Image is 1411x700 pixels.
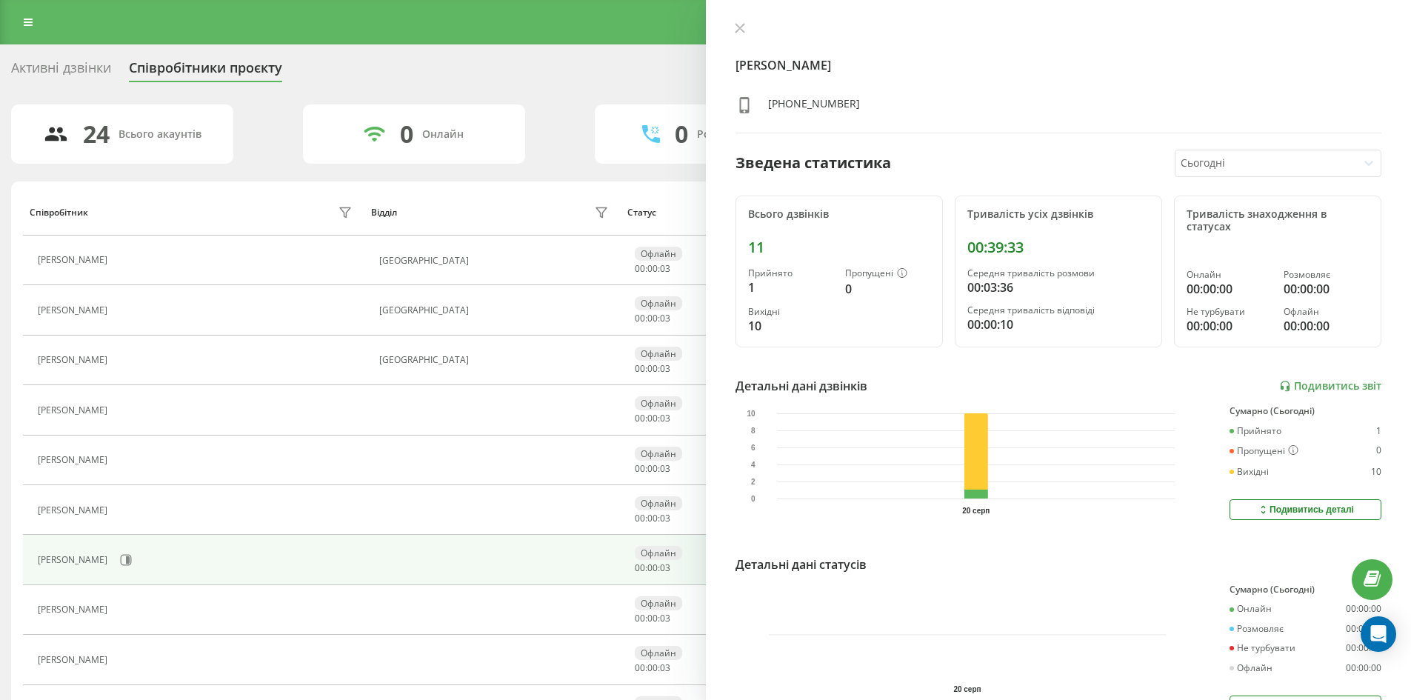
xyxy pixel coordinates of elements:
div: Пропущені [845,268,930,280]
span: 00 [635,512,645,524]
div: [PERSON_NAME] [38,455,111,465]
div: Детальні дані дзвінків [735,377,867,395]
div: Співробітники проєкту [129,60,282,83]
div: Онлайн [1230,604,1272,614]
div: Офлайн [635,347,682,361]
div: 00:00:10 [967,316,1150,333]
div: Open Intercom Messenger [1361,616,1396,652]
text: 20 серп [962,507,990,515]
span: 00 [635,262,645,275]
div: Сумарно (Сьогодні) [1230,584,1381,595]
div: [PERSON_NAME] [38,655,111,665]
div: [PERSON_NAME] [38,255,111,265]
div: Не турбувати [1230,643,1295,653]
text: 6 [750,444,755,452]
span: 00 [635,312,645,324]
div: : : [635,264,670,274]
div: Статус [627,207,656,218]
div: Онлайн [422,128,464,141]
div: Подивитись деталі [1257,504,1354,516]
div: : : [635,663,670,673]
span: 03 [660,512,670,524]
div: Відділ [371,207,397,218]
span: 00 [647,362,658,375]
span: 00 [635,612,645,624]
div: 00:00:00 [1187,280,1272,298]
div: 11 [748,239,930,256]
div: Детальні дані статусів [735,556,867,573]
text: 4 [750,461,755,469]
div: 0 [675,120,688,148]
div: Офлайн [635,596,682,610]
text: 20 серп [953,685,981,693]
span: 03 [660,612,670,624]
text: 2 [750,478,755,486]
span: 03 [660,262,670,275]
div: Розмовляє [1284,270,1369,280]
div: : : [635,563,670,573]
div: [PERSON_NAME] [38,305,111,316]
div: Розмовляють [697,128,769,141]
div: Вихідні [1230,467,1269,477]
div: Офлайн [635,296,682,310]
div: Онлайн [1187,270,1272,280]
span: 00 [647,462,658,475]
div: Сумарно (Сьогодні) [1230,406,1381,416]
div: : : [635,413,670,424]
span: 00 [647,312,658,324]
span: 00 [647,512,658,524]
span: 03 [660,362,670,375]
span: 00 [647,661,658,674]
div: Вихідні [748,307,833,317]
div: : : [635,464,670,474]
span: 00 [647,612,658,624]
div: 24 [83,120,110,148]
span: 03 [660,661,670,674]
div: : : [635,513,670,524]
div: [PERSON_NAME] [38,355,111,365]
div: 0 [400,120,413,148]
span: 03 [660,412,670,424]
div: 1 [1376,426,1381,436]
div: 00:00:00 [1284,280,1369,298]
div: [PERSON_NAME] [38,505,111,516]
div: [GEOGRAPHIC_DATA] [379,305,613,316]
div: : : [635,613,670,624]
div: Розмовляє [1230,624,1284,634]
div: Пропущені [1230,445,1298,457]
div: Середня тривалість відповіді [967,305,1150,316]
span: 00 [647,412,658,424]
div: [GEOGRAPHIC_DATA] [379,256,613,266]
span: 00 [647,561,658,574]
div: 00:00:00 [1284,317,1369,335]
div: 0 [845,280,930,298]
a: Подивитись звіт [1279,380,1381,393]
button: Подивитись деталі [1230,499,1381,520]
span: 00 [635,362,645,375]
div: Офлайн [635,546,682,560]
div: Прийнято [748,268,833,279]
div: Тривалість знаходження в статусах [1187,208,1369,233]
div: : : [635,313,670,324]
div: 1 [748,279,833,296]
div: [PERSON_NAME] [38,604,111,615]
span: 00 [635,412,645,424]
span: 00 [647,262,658,275]
span: 03 [660,462,670,475]
div: Офлайн [635,396,682,410]
div: Тривалість усіх дзвінків [967,208,1150,221]
span: 00 [635,462,645,475]
div: 10 [748,317,833,335]
div: Всього акаунтів [119,128,201,141]
div: Офлайн [635,646,682,660]
span: 03 [660,561,670,574]
div: 00:39:33 [967,239,1150,256]
div: 00:00:00 [1346,643,1381,653]
div: 00:00:00 [1187,317,1272,335]
span: 00 [635,661,645,674]
text: 8 [750,427,755,435]
div: 00:00:00 [1346,663,1381,673]
div: Офлайн [1230,663,1272,673]
div: 0 [1376,445,1381,457]
text: 0 [750,495,755,503]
